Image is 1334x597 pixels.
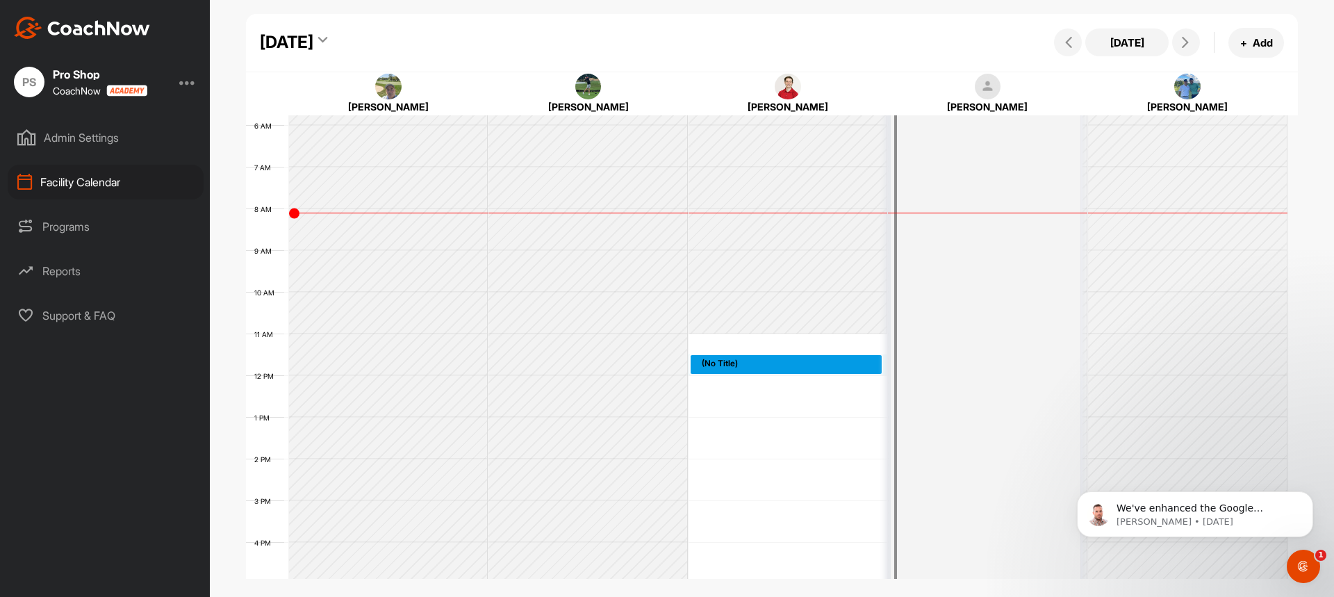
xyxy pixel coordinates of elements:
div: 7 AM [246,163,285,172]
span: + [1240,35,1247,50]
div: Support & FAQ [8,298,204,333]
span: 1 [1315,550,1326,561]
div: Facility Calendar [8,165,204,199]
div: 4 PM [246,539,285,547]
img: CoachNow acadmey [106,85,147,97]
p: Message from Alex, sent 1d ago [60,54,240,66]
iframe: Intercom notifications message [1056,462,1334,559]
div: [PERSON_NAME] [1105,99,1270,114]
img: square_default-ef6cabf814de5a2bf16c804365e32c732080f9872bdf737d349900a9daf73cf9.png [975,74,1001,100]
div: 3 PM [246,497,285,505]
div: [PERSON_NAME] [905,99,1070,114]
div: 11 AM [246,330,287,338]
img: square_1ba95a1c99e6952c22ea10d324b08980.jpg [575,74,602,100]
div: CoachNow [53,85,147,97]
div: (No Title) [702,357,881,370]
div: 9 AM [246,247,286,255]
div: 2 PM [246,455,285,464]
button: +Add [1228,28,1284,58]
div: [PERSON_NAME] [306,99,471,114]
div: Pro Shop [53,69,147,80]
iframe: Intercom live chat [1287,550,1320,583]
div: Admin Settings [8,120,204,155]
div: 8 AM [246,205,286,213]
span: We've enhanced the Google Calendar integration for a more seamless experience. If you haven't lin... [60,40,236,204]
div: 10 AM [246,288,288,297]
div: 6 AM [246,122,286,130]
div: [PERSON_NAME] [705,99,870,114]
div: 12 PM [246,372,288,380]
div: Programs [8,209,204,244]
div: PS [14,67,44,97]
div: [DATE] [260,30,313,55]
button: [DATE] [1085,28,1169,56]
img: square_4b407b35e989d55f3d3b224a3b9ffcf6.jpg [1174,74,1201,100]
img: square_d106af1cbb243ddbf65b256467a49084.jpg [775,74,801,100]
div: 1 PM [246,414,283,422]
div: [PERSON_NAME] [506,99,670,114]
img: square_35322a8c203840fbb0b11e7a66f8ca14.jpg [375,74,402,100]
img: CoachNow [14,17,150,39]
div: Reports [8,254,204,288]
